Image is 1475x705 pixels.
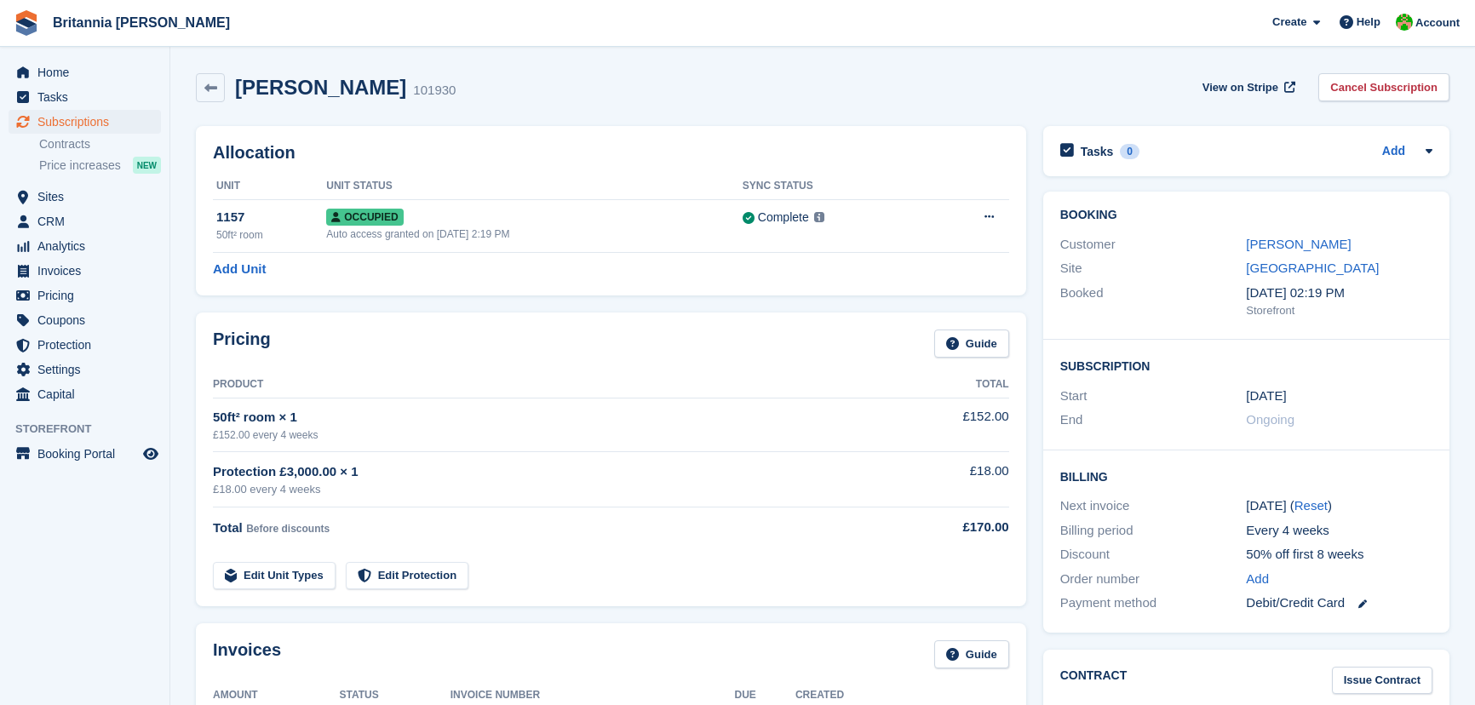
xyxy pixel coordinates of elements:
span: Ongoing [1246,412,1294,427]
span: Pricing [37,284,140,307]
span: Account [1415,14,1460,32]
a: Add Unit [213,260,266,279]
div: 50ft² room × 1 [213,408,887,427]
th: Product [213,371,887,398]
div: 50% off first 8 weeks [1246,545,1432,565]
a: Edit Unit Types [213,562,336,590]
span: View on Stripe [1202,79,1278,96]
img: stora-icon-8386f47178a22dfd0bd8f6a31ec36ba5ce8667c1dd55bd0f319d3a0aa187defe.svg [14,10,39,36]
div: [DATE] ( ) [1246,496,1432,516]
a: menu [9,284,161,307]
a: Reset [1294,498,1328,513]
span: Tasks [37,85,140,109]
a: menu [9,333,161,357]
a: [GEOGRAPHIC_DATA] [1246,261,1379,275]
div: 50ft² room [216,227,326,243]
div: Discount [1060,545,1247,565]
a: Cancel Subscription [1318,73,1449,101]
th: Total [887,371,1009,398]
th: Unit Status [326,173,743,200]
a: menu [9,209,161,233]
div: Site [1060,259,1247,278]
td: £152.00 [887,398,1009,451]
span: Sites [37,185,140,209]
span: Before discounts [246,523,330,535]
div: Payment method [1060,593,1247,613]
a: Price increases NEW [39,156,161,175]
th: Unit [213,173,326,200]
span: Occupied [326,209,403,226]
span: Protection [37,333,140,357]
img: icon-info-grey-7440780725fd019a000dd9b08b2336e03edf1995a4989e88bcd33f0948082b44.svg [814,212,824,222]
a: Add [1382,142,1405,162]
div: Storefront [1246,302,1432,319]
div: Customer [1060,235,1247,255]
a: Preview store [141,444,161,464]
a: menu [9,234,161,258]
h2: [PERSON_NAME] [235,76,406,99]
h2: Pricing [213,330,271,358]
a: menu [9,259,161,283]
div: Debit/Credit Card [1246,593,1432,613]
span: Capital [37,382,140,406]
th: Sync Status [743,173,928,200]
div: Start [1060,387,1247,406]
a: menu [9,185,161,209]
img: Wendy Thorp [1396,14,1413,31]
a: menu [9,308,161,332]
span: Price increases [39,158,121,174]
div: Booked [1060,284,1247,319]
div: Auto access granted on [DATE] 2:19 PM [326,226,743,242]
h2: Contract [1060,667,1128,695]
a: Edit Protection [346,562,468,590]
span: Subscriptions [37,110,140,134]
a: [PERSON_NAME] [1246,237,1351,251]
a: menu [9,60,161,84]
div: 1157 [216,208,326,227]
a: View on Stripe [1196,73,1299,101]
a: menu [9,358,161,381]
h2: Subscription [1060,357,1432,374]
span: Analytics [37,234,140,258]
span: Booking Portal [37,442,140,466]
h2: Booking [1060,209,1432,222]
div: Next invoice [1060,496,1247,516]
div: £18.00 every 4 weeks [213,481,887,498]
div: 101930 [413,81,456,100]
a: Guide [934,640,1009,668]
a: menu [9,110,161,134]
span: Total [213,520,243,535]
td: £18.00 [887,452,1009,507]
a: Issue Contract [1332,667,1432,695]
span: CRM [37,209,140,233]
div: [DATE] 02:19 PM [1246,284,1432,303]
h2: Billing [1060,467,1432,484]
h2: Allocation [213,143,1009,163]
a: Guide [934,330,1009,358]
a: menu [9,85,161,109]
span: Storefront [15,421,169,438]
span: Invoices [37,259,140,283]
div: Complete [758,209,809,226]
div: 0 [1120,144,1139,159]
span: Help [1357,14,1380,31]
div: £170.00 [887,518,1009,537]
div: NEW [133,157,161,174]
h2: Tasks [1081,144,1114,159]
span: Home [37,60,140,84]
span: Create [1272,14,1306,31]
a: Britannia [PERSON_NAME] [46,9,237,37]
h2: Invoices [213,640,281,668]
time: 2025-08-16 00:00:00 UTC [1246,387,1286,406]
div: Protection £3,000.00 × 1 [213,462,887,482]
div: Order number [1060,570,1247,589]
div: End [1060,410,1247,430]
div: £152.00 every 4 weeks [213,427,887,443]
a: menu [9,382,161,406]
a: Add [1246,570,1269,589]
div: Billing period [1060,521,1247,541]
span: Coupons [37,308,140,332]
span: Settings [37,358,140,381]
a: menu [9,442,161,466]
div: Every 4 weeks [1246,521,1432,541]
